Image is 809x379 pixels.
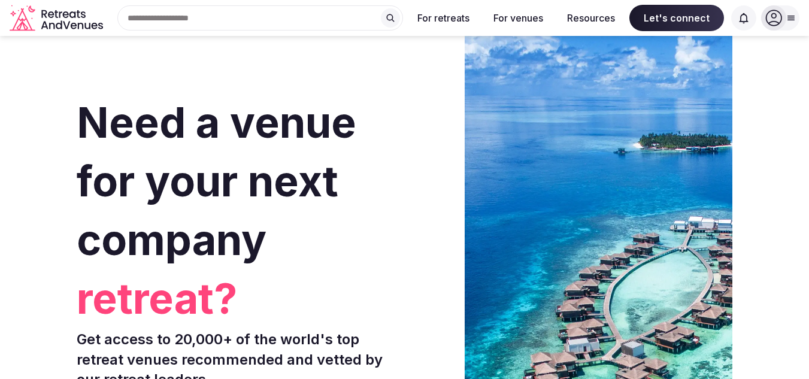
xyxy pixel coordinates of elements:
button: Resources [557,5,625,31]
button: For retreats [408,5,479,31]
button: For venues [484,5,553,31]
a: Visit the homepage [10,5,105,32]
span: Let's connect [629,5,724,31]
span: Need a venue for your next company [77,97,356,265]
svg: Retreats and Venues company logo [10,5,105,32]
span: retreat? [77,269,400,328]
